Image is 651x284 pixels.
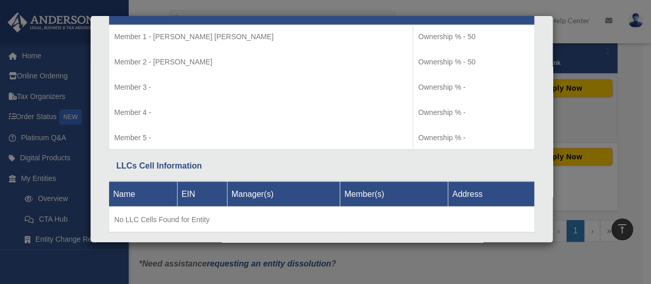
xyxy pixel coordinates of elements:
div: LLCs Cell Information [116,159,527,173]
p: Member 3 - [114,81,408,94]
th: Name [109,181,178,207]
p: Ownership % - 50 [418,56,529,69]
p: Ownership % - [418,131,529,144]
th: Member(s) [340,181,448,207]
p: Member 5 - [114,131,408,144]
p: Ownership % - [418,81,529,94]
p: Member 2 - [PERSON_NAME] [114,56,408,69]
p: Ownership % - [418,106,529,119]
th: Address [448,181,534,207]
td: No LLC Cells Found for Entity [109,207,535,232]
th: EIN [177,181,227,207]
p: Member 1 - [PERSON_NAME] [PERSON_NAME] [114,30,408,43]
th: Manager(s) [227,181,340,207]
p: Member 4 - [114,106,408,119]
p: Ownership % - 50 [418,30,529,43]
